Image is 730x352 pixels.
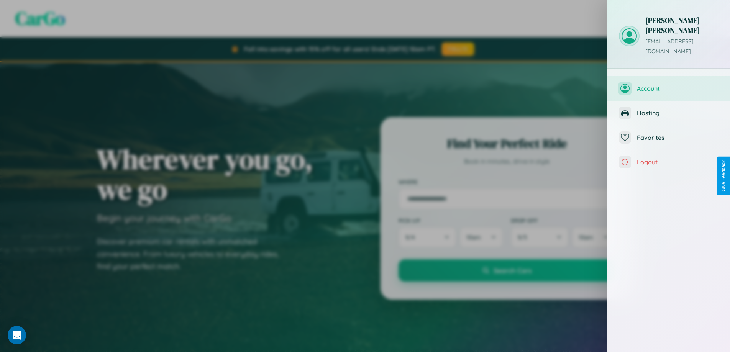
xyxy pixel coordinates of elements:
span: Account [637,85,719,92]
span: Favorites [637,134,719,141]
span: Logout [637,158,719,166]
p: [EMAIL_ADDRESS][DOMAIN_NAME] [645,37,719,57]
div: Open Intercom Messenger [8,326,26,344]
button: Logout [607,150,730,174]
span: Hosting [637,109,719,117]
button: Account [607,76,730,101]
button: Favorites [607,125,730,150]
button: Hosting [607,101,730,125]
div: Give Feedback [721,160,726,192]
h3: [PERSON_NAME] [PERSON_NAME] [645,15,719,35]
